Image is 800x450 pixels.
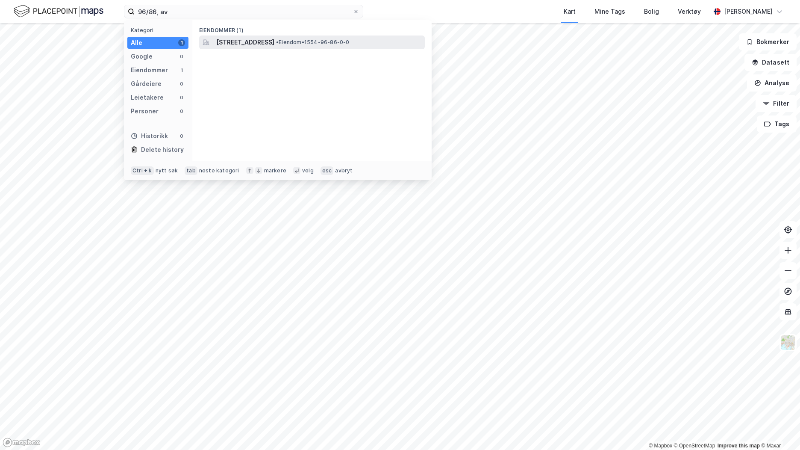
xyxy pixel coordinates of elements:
div: neste kategori [199,167,239,174]
div: 1 [178,67,185,74]
div: tab [185,166,197,175]
a: Improve this map [718,443,760,449]
div: 0 [178,94,185,101]
div: velg [302,167,314,174]
div: esc [321,166,334,175]
a: OpenStreetMap [674,443,715,449]
div: Alle [131,38,142,48]
div: 0 [178,108,185,115]
div: Google [131,51,153,62]
div: Bolig [644,6,659,17]
button: Tags [757,115,797,133]
div: markere [264,167,286,174]
span: [STREET_ADDRESS] [216,37,274,47]
div: [PERSON_NAME] [724,6,773,17]
div: Gårdeiere [131,79,162,89]
a: Mapbox homepage [3,438,40,447]
img: Z [780,335,796,351]
div: Kontrollprogram for chat [757,409,800,450]
a: Mapbox [649,443,672,449]
div: Personer [131,106,159,116]
iframe: Chat Widget [757,409,800,450]
span: • [276,39,279,45]
div: Kart [564,6,576,17]
div: Leietakere [131,92,164,103]
div: 0 [178,53,185,60]
div: Eiendommer (1) [192,20,432,36]
input: Søk på adresse, matrikkel, gårdeiere, leietakere eller personer [135,5,353,18]
div: Kategori [131,27,188,33]
div: Delete history [141,145,184,155]
img: logo.f888ab2527a4732fd821a326f86c7f29.svg [14,4,103,19]
div: avbryt [335,167,353,174]
div: nytt søk [156,167,178,174]
div: 1 [178,39,185,46]
div: Eiendommer [131,65,168,75]
button: Datasett [744,54,797,71]
div: Verktøy [678,6,701,17]
button: Analyse [747,74,797,92]
div: Mine Tags [594,6,625,17]
span: Eiendom • 1554-96-86-0-0 [276,39,350,46]
div: Historikk [131,131,168,141]
div: 0 [178,80,185,87]
button: Bokmerker [739,33,797,50]
button: Filter [756,95,797,112]
div: Ctrl + k [131,166,154,175]
div: 0 [178,133,185,139]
